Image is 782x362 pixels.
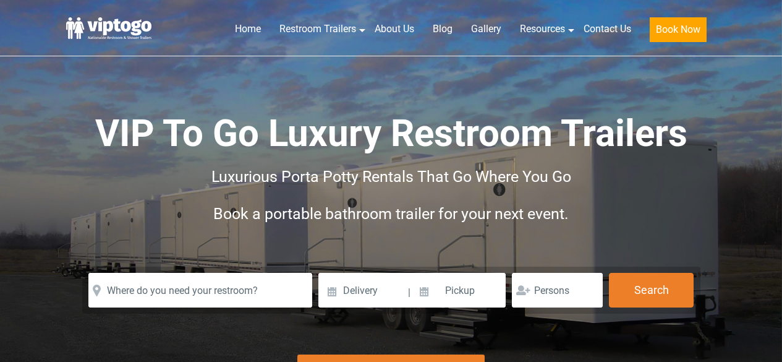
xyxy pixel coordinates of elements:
input: Delivery [318,273,407,308]
input: Pickup [412,273,506,308]
button: Search [609,273,694,308]
input: Persons [512,273,603,308]
a: Home [226,15,270,43]
a: Book Now [640,15,716,50]
span: | [408,273,410,312]
span: VIP To Go Luxury Restroom Trailers [95,111,687,155]
button: Book Now [650,17,707,42]
a: About Us [365,15,423,43]
a: Gallery [462,15,511,43]
a: Blog [423,15,462,43]
a: Resources [511,15,574,43]
a: Contact Us [574,15,640,43]
input: Where do you need your restroom? [88,273,312,308]
a: Restroom Trailers [270,15,365,43]
span: Book a portable bathroom trailer for your next event. [213,205,569,223]
span: Luxurious Porta Potty Rentals That Go Where You Go [211,168,571,186]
